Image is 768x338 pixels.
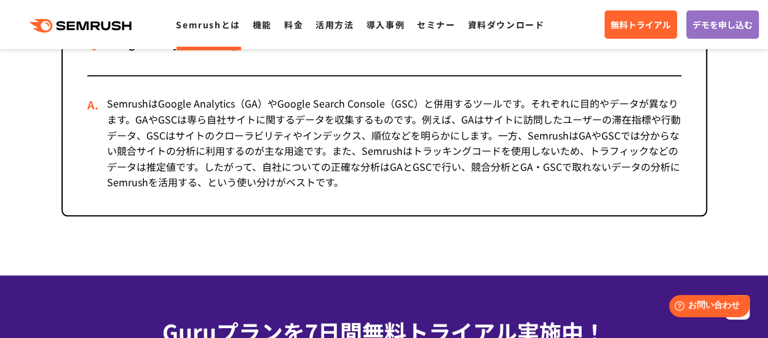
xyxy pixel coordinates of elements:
[417,18,455,31] a: セミナー
[611,18,671,31] span: 無料トライアル
[686,10,759,39] a: デモを申し込む
[366,18,405,31] a: 導入事例
[659,290,754,324] iframe: Help widget launcher
[692,18,753,31] span: デモを申し込む
[176,18,240,31] a: Semrushとは
[284,18,303,31] a: 料金
[253,18,272,31] a: 機能
[467,18,544,31] a: 資料ダウンロード
[604,10,677,39] a: 無料トライアル
[315,18,354,31] a: 活用方法
[87,76,681,215] div: SemrushはGoogle Analytics（GA）やGoogle Search Console（GSC）と併用するツールです。それぞれに目的やデータが異なります。GAやGSCは専ら自社サイ...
